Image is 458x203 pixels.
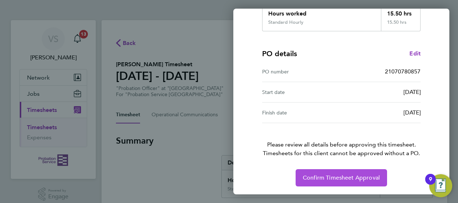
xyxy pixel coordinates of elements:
[341,88,421,96] div: [DATE]
[253,123,429,158] p: Please review all details before approving this timesheet.
[268,19,304,25] div: Standard Hourly
[262,88,341,96] div: Start date
[429,174,452,197] button: Open Resource Center, 9 new notifications
[303,174,380,181] span: Confirm Timesheet Approval
[381,19,421,31] div: 15.50 hrs
[409,50,421,57] span: Edit
[253,149,429,158] span: Timesheets for this client cannot be approved without a PO.
[381,4,421,19] div: 15.50 hrs
[409,49,421,58] a: Edit
[341,108,421,117] div: [DATE]
[385,68,421,75] span: 21070780857
[429,179,432,189] div: 9
[296,169,387,186] button: Confirm Timesheet Approval
[262,108,341,117] div: Finish date
[262,49,297,59] h4: PO details
[262,4,381,19] div: Hours worked
[262,67,341,76] div: PO number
